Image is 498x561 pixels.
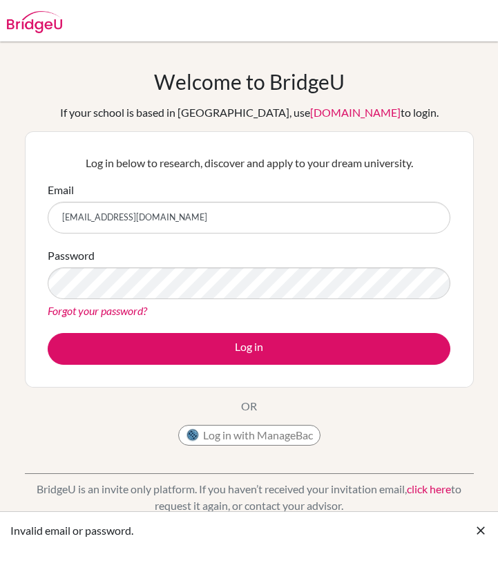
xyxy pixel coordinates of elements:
[10,522,474,539] div: Invalid email or password.
[60,104,439,121] div: If your school is based in [GEOGRAPHIC_DATA], use to login.
[48,304,147,317] a: Forgot your password?
[48,155,450,171] p: Log in below to research, discover and apply to your dream university.
[25,481,474,514] p: BridgeU is an invite only platform. If you haven’t received your invitation email, to request it ...
[310,106,401,119] a: [DOMAIN_NAME]
[241,398,257,415] p: OR
[407,482,451,495] a: click here
[48,247,95,264] label: Password
[48,182,74,198] label: Email
[7,11,62,33] img: Bridge-U
[154,69,345,94] h1: Welcome to BridgeU
[48,333,450,365] button: Log in
[178,425,320,446] button: Log in with ManageBac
